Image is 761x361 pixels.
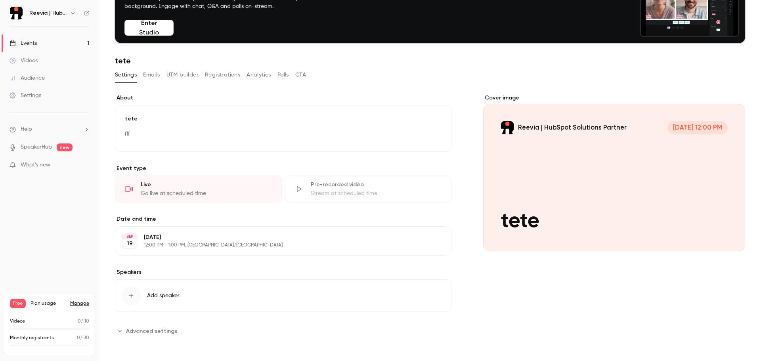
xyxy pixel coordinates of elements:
p: [DATE] [144,233,409,241]
img: Reevia | HubSpot Solutions Partner [10,7,23,19]
a: Manage [70,300,89,307]
button: Add speaker [115,279,451,312]
section: Advanced settings [115,325,451,337]
button: Registrations [205,69,240,81]
button: Analytics [247,69,271,81]
button: Advanced settings [115,325,182,337]
p: Monthly registrants [10,334,54,342]
span: Plan usage [31,300,65,307]
span: 0 [77,336,80,340]
span: 0 [78,319,81,324]
button: Polls [277,69,289,81]
span: Add speaker [147,292,180,300]
div: LiveGo live at scheduled time [115,176,282,202]
label: Date and time [115,215,451,223]
p: / 10 [78,318,89,325]
button: CTA [295,69,306,81]
div: Go live at scheduled time [141,189,272,197]
div: Live [141,181,272,189]
div: Settings [10,92,41,99]
span: What's new [21,161,50,169]
li: help-dropdown-opener [10,125,90,134]
button: Emails [143,69,160,81]
label: Cover image [483,94,745,102]
p: 12:00 PM - 1:00 PM, [GEOGRAPHIC_DATA]/[GEOGRAPHIC_DATA] [144,242,409,248]
div: SEP [122,234,137,239]
p: tete [125,115,442,123]
h1: tete [115,56,745,65]
iframe: Noticeable Trigger [80,162,90,169]
p: / 30 [77,334,89,342]
button: UTM builder [166,69,199,81]
button: Settings [115,69,137,81]
a: SpeakerHub [21,143,52,151]
p: fff [125,129,442,139]
h6: Reevia | HubSpot Solutions Partner [29,9,67,17]
span: Free [10,299,26,308]
div: Stream at scheduled time [311,189,442,197]
label: About [115,94,451,102]
div: Videos [10,57,38,65]
div: Pre-recorded videoStream at scheduled time [285,176,452,202]
p: 19 [127,240,133,248]
p: Videos [10,318,25,325]
div: Events [10,39,37,47]
label: Speakers [115,268,451,276]
span: Help [21,125,32,134]
span: Advanced settings [126,327,177,335]
section: Cover image [483,94,745,251]
div: Audience [10,74,45,82]
p: Event type [115,164,451,172]
span: new [57,143,73,151]
div: Pre-recorded video [311,181,442,189]
button: Enter Studio [124,20,174,36]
